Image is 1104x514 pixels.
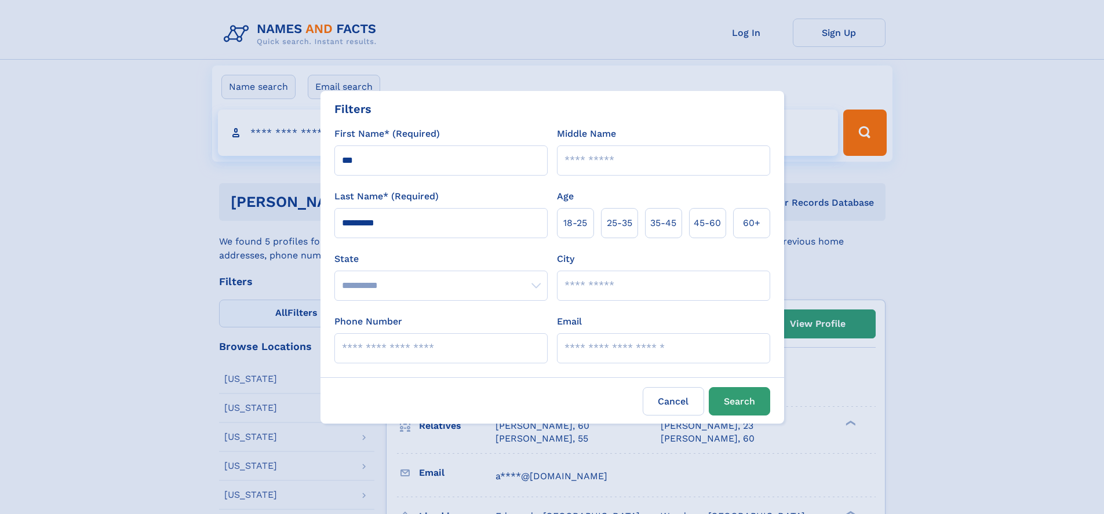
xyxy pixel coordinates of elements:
[643,387,704,415] label: Cancel
[557,315,582,329] label: Email
[557,127,616,141] label: Middle Name
[334,315,402,329] label: Phone Number
[709,387,770,415] button: Search
[334,100,371,118] div: Filters
[557,189,574,203] label: Age
[650,216,676,230] span: 35‑45
[694,216,721,230] span: 45‑60
[334,189,439,203] label: Last Name* (Required)
[607,216,632,230] span: 25‑35
[557,252,574,266] label: City
[563,216,587,230] span: 18‑25
[334,127,440,141] label: First Name* (Required)
[334,252,548,266] label: State
[743,216,760,230] span: 60+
